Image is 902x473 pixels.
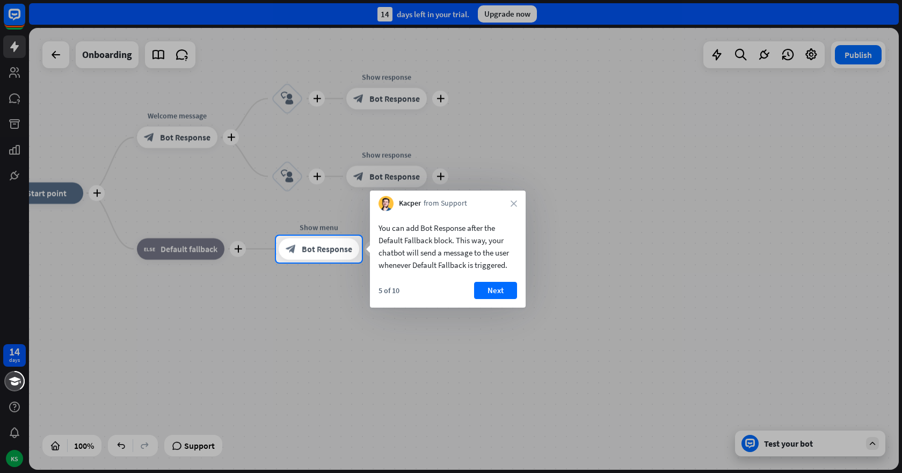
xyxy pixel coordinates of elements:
[286,244,296,254] i: block_bot_response
[9,4,41,37] button: Open LiveChat chat widget
[424,198,467,209] span: from Support
[379,222,517,271] div: You can add Bot Response after the Default Fallback block. This way, your chatbot will send a mes...
[474,282,517,299] button: Next
[511,200,517,207] i: close
[302,244,352,254] span: Bot Response
[379,286,399,295] div: 5 of 10
[399,198,421,209] span: Kacper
